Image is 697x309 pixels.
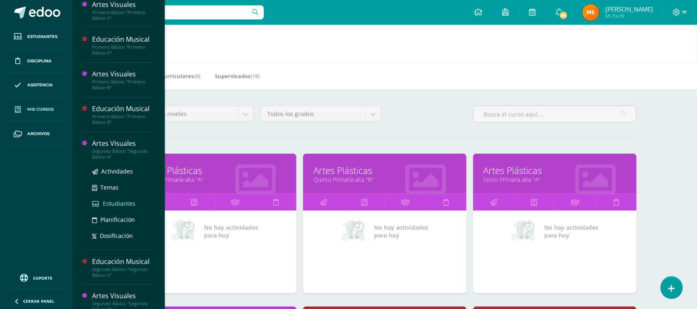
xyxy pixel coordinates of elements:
[474,106,636,122] input: Busca el curso aquí...
[92,114,155,125] div: Primero Básico "Primero Básico B"
[605,5,653,13] span: [PERSON_NAME]
[313,164,456,177] a: Artes Plásticas
[313,176,456,183] a: Quinto Primaria alta "B"
[92,166,155,176] a: Actividades
[194,72,200,80] span: (0)
[7,122,66,146] a: Archivos
[92,79,155,90] div: Primero Básico "Primero Básico B"
[204,223,258,239] span: No hay actividades para hoy
[103,200,135,207] span: Estudiantes
[171,219,199,244] img: no_activities_small.png
[7,49,66,74] a: Disciplina
[92,69,155,79] div: Artes Visuales
[512,219,539,244] img: no_activities_small.png
[135,69,200,83] a: Mis Extracurriculares(0)
[92,104,155,114] div: Educación Musical
[10,272,63,283] a: Soporte
[140,106,232,122] span: Todos los niveles
[92,231,155,240] a: Dosificación
[143,176,286,183] a: Quinto Primaria alta "A"
[100,232,133,240] span: Dosificación
[92,257,155,266] div: Educación Musical
[92,44,155,56] div: Primero Básico "Primero Básico A"
[341,219,369,244] img: no_activities_small.png
[215,69,260,83] a: Supervisados(19)
[92,35,155,56] a: Educación MusicalPrimero Básico "Primero Básico A"
[92,139,155,160] a: Artes VisualesSegundo Básico "Segundo Básico A"
[27,33,57,40] span: Estudiantes
[92,139,155,148] div: Artes Visuales
[92,104,155,125] a: Educación MusicalPrimero Básico "Primero Básico B"
[101,167,133,175] span: Actividades
[267,106,359,122] span: Todos los grados
[261,106,381,122] a: Todos los grados
[7,25,66,49] a: Estudiantes
[27,106,54,113] span: Mis cursos
[92,266,155,278] div: Segundo Básico "Segundo Básico A"
[100,183,119,191] span: Temas
[92,257,155,278] a: Educación MusicalSegundo Básico "Segundo Básico A"
[133,106,254,122] a: Todos los niveles
[92,148,155,160] div: Segundo Básico "Segundo Básico A"
[92,69,155,90] a: Artes VisualesPrimero Básico "Primero Básico B"
[92,292,155,301] div: Artes Visuales
[7,97,66,122] a: Mis cursos
[23,298,55,304] span: Cerrar panel
[583,4,599,21] img: 700be974b67557735c3dfbb131833c31.png
[27,131,50,137] span: Archivos
[484,164,626,177] a: Artes Plásticas
[545,223,599,239] span: No hay actividades para hoy
[251,72,260,80] span: (19)
[605,12,653,19] span: Mi Perfil
[143,164,286,177] a: Artes Plásticas
[33,275,53,281] span: Soporte
[559,11,568,20] span: 68
[27,82,53,88] span: Asistencia
[100,216,135,223] span: Planificación
[92,35,155,44] div: Educación Musical
[92,215,155,224] a: Planificación
[484,176,626,183] a: Sexto Primaria alta "A"
[375,223,429,239] span: No hay actividades para hoy
[7,74,66,98] a: Asistencia
[92,183,155,192] a: Temas
[27,58,52,64] span: Disciplina
[78,5,264,19] input: Busca un usuario...
[92,199,155,208] a: Estudiantes
[92,10,155,21] div: Primero Básico "Primero Básico A"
